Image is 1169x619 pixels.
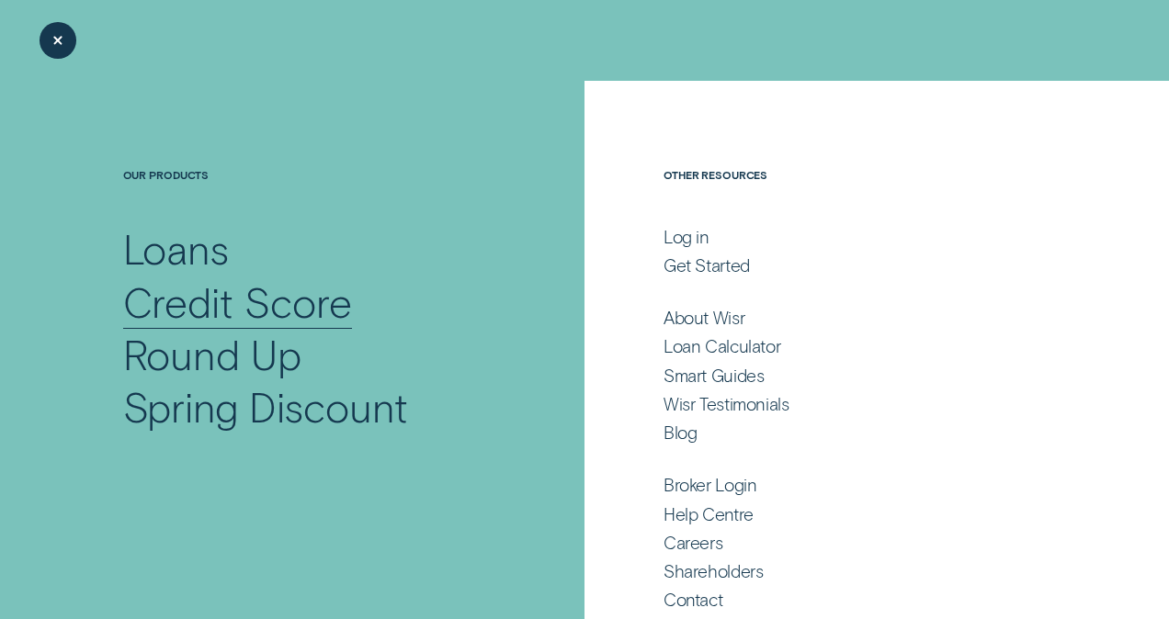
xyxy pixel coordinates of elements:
[123,276,352,328] div: Credit Score
[123,276,500,328] a: Credit Score
[664,307,744,329] div: About Wisr
[40,22,76,59] button: Close Menu
[664,422,697,444] div: Blog
[123,380,408,433] div: Spring Discount
[664,365,764,387] div: Smart Guides
[664,503,754,525] div: Help Centre
[664,365,1045,387] a: Smart Guides
[664,168,1045,223] h4: Other Resources
[664,226,709,248] div: Log in
[664,422,1045,444] a: Blog
[664,474,1045,496] a: Broker Login
[123,328,500,380] a: Round Up
[664,560,1045,582] a: Shareholders
[664,393,1045,415] a: Wisr Testimonials
[664,560,763,582] div: Shareholders
[664,226,1045,248] a: Log in
[664,393,789,415] div: Wisr Testimonials
[664,503,1045,525] a: Help Centre
[664,532,1045,554] a: Careers
[664,254,1045,276] a: Get Started
[664,335,1045,357] a: Loan Calculator
[664,474,756,496] div: Broker Login
[123,222,500,275] a: Loans
[664,532,722,554] div: Careers
[664,589,722,611] div: Contact
[123,380,500,433] a: Spring Discount
[123,168,500,223] h4: Our Products
[664,254,750,276] div: Get Started
[664,307,1045,329] a: About Wisr
[664,589,1045,611] a: Contact
[664,335,780,357] div: Loan Calculator
[123,222,230,275] div: Loans
[123,328,301,380] div: Round Up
